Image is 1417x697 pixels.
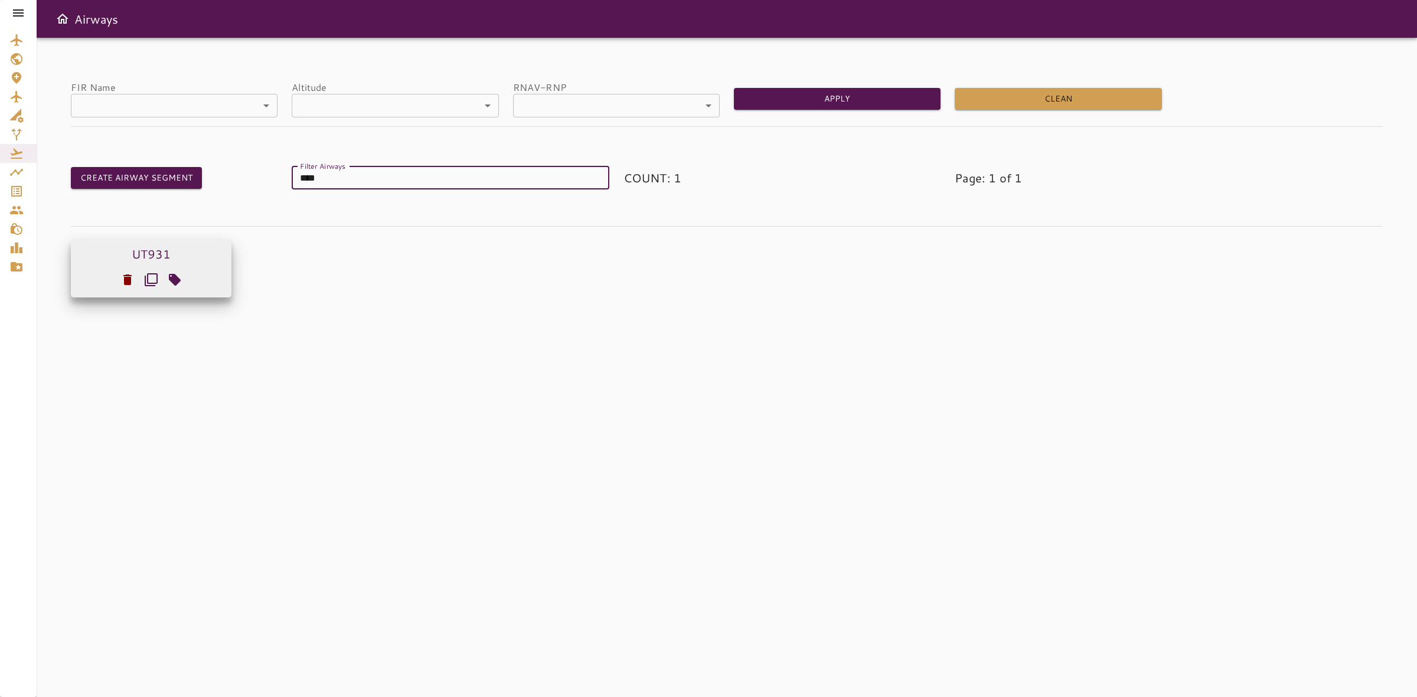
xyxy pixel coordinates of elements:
label: RNAV-RNP [513,80,720,94]
button: Apply [734,88,941,110]
div: ​ [292,94,498,117]
h6: UT931 [132,244,171,263]
h6: Airways [74,9,118,28]
label: FIR Name [71,80,277,94]
div: ​ [513,94,720,117]
label: Filter Airways [300,161,345,171]
h6: Page: 1 of 1 [955,168,1161,187]
h6: COUNT: 1 [623,168,830,187]
label: Altitude [292,80,498,94]
button: Create airway segment [71,167,202,189]
button: Open drawer [51,7,74,31]
button: Clean [955,88,1161,110]
div: ​ [71,94,277,117]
